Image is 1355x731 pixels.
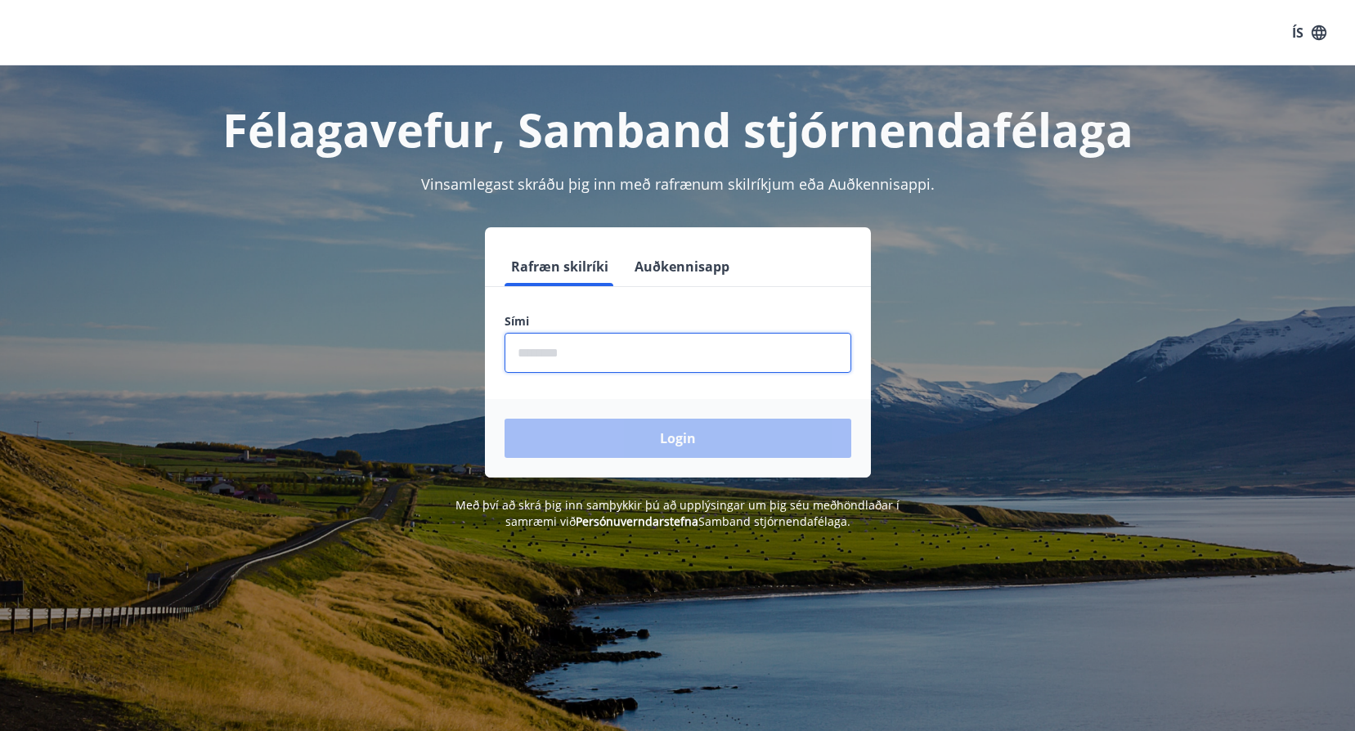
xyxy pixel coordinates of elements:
[505,247,615,286] button: Rafræn skilríki
[421,174,935,194] span: Vinsamlegast skráðu þig inn með rafrænum skilríkjum eða Auðkennisappi.
[628,247,736,286] button: Auðkennisapp
[576,513,698,529] a: Persónuverndarstefna
[1283,18,1335,47] button: ÍS
[505,313,851,330] label: Sími
[109,98,1247,160] h1: Félagavefur, Samband stjórnendafélaga
[455,497,900,529] span: Með því að skrá þig inn samþykkir þú að upplýsingar um þig séu meðhöndlaðar í samræmi við Samband...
